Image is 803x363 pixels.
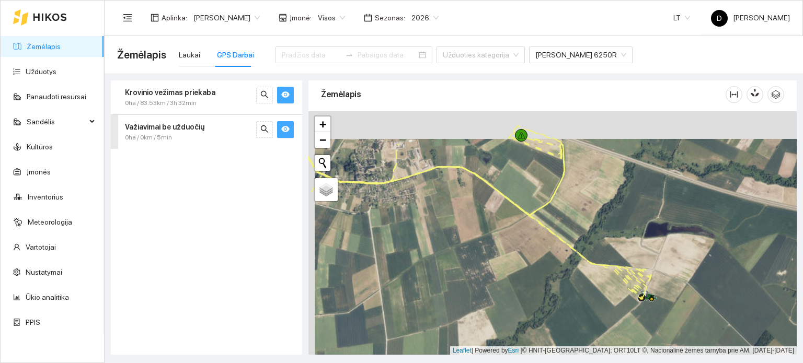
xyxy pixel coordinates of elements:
[375,12,405,24] span: Sezonas :
[151,14,159,22] span: layout
[27,143,53,151] a: Kultūros
[260,125,269,135] span: search
[27,168,51,176] a: Įmonės
[315,178,338,201] a: Layers
[125,98,197,108] span: 0ha / 83.53km / 3h 32min
[508,347,519,354] a: Esri
[26,268,62,276] a: Nustatymai
[282,49,341,61] input: Pradžios data
[26,293,69,301] a: Ūkio analitika
[27,111,86,132] span: Sandėlis
[319,118,326,131] span: +
[125,123,204,131] strong: Važiavimai be užduočių
[521,347,522,354] span: |
[28,218,72,226] a: Meteorologija
[345,51,353,59] span: swap-right
[117,7,138,28] button: menu-fold
[717,10,722,27] span: D
[321,79,726,109] div: Žemėlapis
[315,116,330,132] a: Zoom in
[26,318,40,326] a: PPIS
[711,14,790,22] span: [PERSON_NAME]
[726,90,742,99] span: column-width
[256,87,273,103] button: search
[319,133,326,146] span: −
[535,47,626,63] span: John deere 6250R
[318,10,345,26] span: Visos
[27,42,61,51] a: Žemėlapis
[450,346,797,355] div: | Powered by © HNIT-[GEOGRAPHIC_DATA]; ORT10LT ©, Nacionalinė žemės tarnyba prie AM, [DATE]-[DATE]
[411,10,439,26] span: 2026
[279,14,287,22] span: shop
[26,67,56,76] a: Užduotys
[345,51,353,59] span: to
[125,133,172,143] span: 0ha / 0km / 5min
[277,121,294,138] button: eye
[111,80,302,114] div: Krovinio vežimas priekaba0ha / 83.53km / 3h 32minsearcheye
[256,121,273,138] button: search
[28,193,63,201] a: Inventorius
[179,49,200,61] div: Laukai
[193,10,260,26] span: Dovydas Baršauskas
[217,49,254,61] div: GPS Darbai
[26,243,56,251] a: Vartotojai
[358,49,417,61] input: Pabaigos data
[281,90,290,100] span: eye
[281,125,290,135] span: eye
[315,132,330,148] a: Zoom out
[260,90,269,100] span: search
[111,115,302,149] div: Važiavimai be užduočių0ha / 0km / 5minsearcheye
[315,155,330,171] button: Initiate a new search
[726,86,742,103] button: column-width
[162,12,187,24] span: Aplinka :
[453,347,472,354] a: Leaflet
[123,13,132,22] span: menu-fold
[364,14,372,22] span: calendar
[277,87,294,103] button: eye
[673,10,690,26] span: LT
[290,12,312,24] span: Įmonė :
[117,46,166,63] span: Žemėlapis
[125,88,215,97] strong: Krovinio vežimas priekaba
[27,92,86,101] a: Panaudoti resursai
